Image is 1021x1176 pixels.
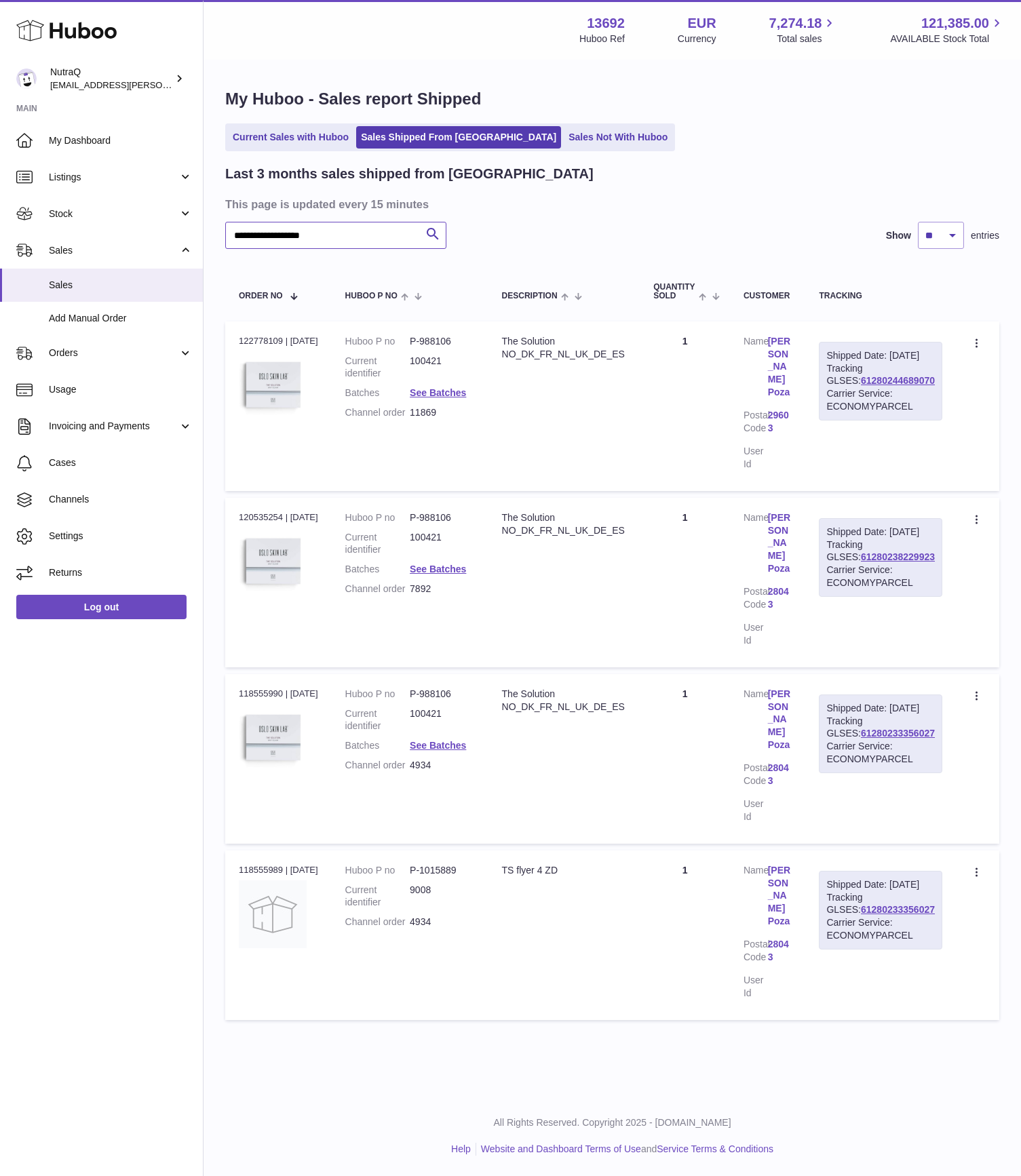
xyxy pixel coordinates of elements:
div: Shipped Date: [DATE] [826,878,935,891]
label: Show [886,229,911,242]
span: Stock [49,208,178,220]
img: 136921728478892.jpg [239,704,307,772]
dd: P-988106 [410,511,474,524]
span: Orders [49,347,178,359]
a: Service Terms & Conditions [657,1143,773,1154]
dt: Name [744,335,768,402]
img: odd.nordahl@nutraq.com [16,68,37,89]
img: 136921728478892.jpg [239,351,307,419]
a: 28043 [768,585,792,611]
dd: 7892 [410,583,474,595]
a: Sales Shipped From [GEOGRAPHIC_DATA] [356,126,561,149]
span: Settings [49,530,193,543]
span: Add Manual Order [49,312,193,325]
dt: Channel order [345,916,410,928]
dd: 4934 [410,759,474,772]
dt: Batches [345,739,410,752]
h1: My Huboo - Sales report Shipped [225,88,999,110]
span: 7,274.18 [769,14,822,33]
dt: Name [744,511,768,579]
td: 1 [640,850,730,1020]
div: Carrier Service: ECONOMYPARCEL [826,387,935,413]
dt: Huboo P no [345,511,410,524]
div: 118555990 | [DATE] [239,688,318,700]
span: AVAILABLE Stock Total [890,33,1005,45]
div: Shipped Date: [DATE] [826,349,935,362]
dt: Postal Code [744,409,768,438]
span: Returns [49,566,193,579]
a: 7,274.18 Total sales [769,14,838,45]
span: Sales [49,244,178,257]
a: Sales Not With Huboo [564,126,672,149]
a: Help [451,1143,471,1154]
a: [PERSON_NAME] Poza [768,511,792,575]
span: [EMAIL_ADDRESS][PERSON_NAME][DOMAIN_NAME] [50,79,272,90]
div: Customer [744,292,792,300]
a: Website and Dashboard Terms of Use [481,1143,641,1154]
dt: Huboo P no [345,864,410,877]
dt: Current identifier [345,355,410,380]
a: 28043 [768,762,792,787]
div: Tracking GLSES: [819,342,942,420]
dd: 4934 [410,916,474,928]
dt: Huboo P no [345,335,410,348]
p: All Rights Reserved. Copyright 2025 - [DOMAIN_NAME] [214,1116,1010,1129]
dt: Huboo P no [345,688,410,701]
dd: 100421 [410,355,474,380]
span: Sales [49,279,193,292]
span: Total sales [777,33,837,45]
div: Carrier Service: ECONOMYPARCEL [826,564,935,589]
dt: Current identifier [345,707,410,733]
dt: User Id [744,798,768,823]
span: Usage [49,383,193,396]
a: Log out [16,595,187,619]
div: Carrier Service: ECONOMYPARCEL [826,740,935,766]
dd: 11869 [410,406,474,419]
div: Tracking [819,292,942,300]
strong: 13692 [587,14,625,33]
span: Description [502,292,558,300]
dt: Current identifier [345,884,410,909]
span: Cases [49,456,193,469]
span: Channels [49,493,193,506]
h2: Last 3 months sales shipped from [GEOGRAPHIC_DATA] [225,165,594,183]
td: 1 [640,674,730,844]
div: 118555989 | [DATE] [239,864,318,876]
div: Tracking GLSES: [819,871,942,949]
span: Invoicing and Payments [49,420,178,433]
div: Huboo Ref [579,33,625,45]
a: [PERSON_NAME] Poza [768,864,792,928]
dd: P-988106 [410,688,474,701]
div: Shipped Date: [DATE] [826,702,935,715]
dt: Postal Code [744,938,768,967]
dd: P-988106 [410,335,474,348]
li: and [476,1143,773,1156]
dt: Channel order [345,406,410,419]
a: 61280238229923 [861,551,935,562]
td: 1 [640,321,730,491]
dt: Channel order [345,759,410,772]
a: [PERSON_NAME] Poza [768,335,792,399]
a: Current Sales with Huboo [228,126,353,149]
dt: Batches [345,563,410,576]
a: [PERSON_NAME] Poza [768,688,792,751]
div: Tracking GLSES: [819,694,942,773]
div: Carrier Service: ECONOMYPARCEL [826,916,935,942]
dd: 100421 [410,707,474,733]
a: 121,385.00 AVAILABLE Stock Total [890,14,1005,45]
dt: Batches [345,387,410,399]
dt: Postal Code [744,585,768,614]
dt: User Id [744,974,768,1000]
dt: User Id [744,621,768,647]
div: Currency [678,33,716,45]
div: Shipped Date: [DATE] [826,526,935,538]
span: Listings [49,171,178,184]
div: NutraQ [50,66,172,92]
dt: Current identifier [345,531,410,557]
div: The Solution NO_DK_FR_NL_UK_DE_ES [502,511,627,537]
div: TS flyer 4 ZD [502,864,627,877]
dt: Postal Code [744,762,768,791]
a: 61280244689070 [861,375,935,386]
a: 28043 [768,938,792,964]
span: Huboo P no [345,292,398,300]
